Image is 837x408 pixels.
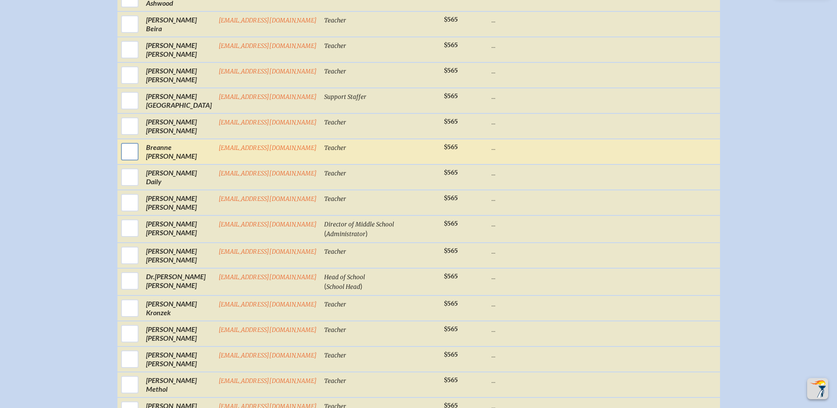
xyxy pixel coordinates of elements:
span: $565 [444,300,458,307]
a: [EMAIL_ADDRESS][DOMAIN_NAME] [219,119,317,126]
a: [EMAIL_ADDRESS][DOMAIN_NAME] [219,377,317,385]
a: [EMAIL_ADDRESS][DOMAIN_NAME] [219,170,317,177]
td: [PERSON_NAME] [PERSON_NAME] [143,37,215,62]
span: $565 [444,247,458,255]
p: ... [491,219,555,228]
a: [EMAIL_ADDRESS][DOMAIN_NAME] [219,273,317,281]
span: Teacher [324,326,346,334]
span: Teacher [324,170,346,177]
td: [PERSON_NAME] [PERSON_NAME] [143,113,215,139]
a: [EMAIL_ADDRESS][DOMAIN_NAME] [219,326,317,334]
td: [PERSON_NAME] [PERSON_NAME] [143,268,215,295]
span: Head of School [324,273,365,281]
td: [PERSON_NAME] [PERSON_NAME] [143,62,215,88]
span: $565 [444,118,458,125]
span: $565 [444,376,458,384]
td: [PERSON_NAME] Beira [143,11,215,37]
a: [EMAIL_ADDRESS][DOMAIN_NAME] [219,144,317,152]
p: ... [491,41,555,50]
span: Teacher [324,42,346,50]
span: Teacher [324,377,346,385]
td: [PERSON_NAME] [PERSON_NAME] [143,215,215,243]
span: $565 [444,41,458,49]
span: $565 [444,325,458,333]
p: ... [491,194,555,203]
span: $565 [444,92,458,100]
td: [PERSON_NAME] [GEOGRAPHIC_DATA] [143,88,215,113]
a: [EMAIL_ADDRESS][DOMAIN_NAME] [219,301,317,308]
a: [EMAIL_ADDRESS][DOMAIN_NAME] [219,93,317,101]
p: ... [491,168,555,177]
a: [EMAIL_ADDRESS][DOMAIN_NAME] [219,17,317,24]
td: Breanne [PERSON_NAME] [143,139,215,164]
span: ) [360,282,362,290]
span: $565 [444,169,458,176]
p: ... [491,247,555,255]
span: ) [366,229,368,237]
a: [EMAIL_ADDRESS][DOMAIN_NAME] [219,68,317,75]
p: ... [491,66,555,75]
td: [PERSON_NAME] [PERSON_NAME] [143,243,215,268]
p: ... [491,92,555,101]
p: ... [491,325,555,334]
span: Teacher [324,352,346,359]
span: $565 [444,273,458,280]
span: Teacher [324,144,346,152]
p: ... [491,143,555,152]
span: Director of Middle School [324,221,394,228]
span: $565 [444,220,458,227]
a: [EMAIL_ADDRESS][DOMAIN_NAME] [219,195,317,203]
span: Administrator [326,230,366,238]
button: Scroll Top [807,378,828,399]
td: [PERSON_NAME] Kronzek [143,295,215,321]
span: Teacher [324,17,346,24]
span: Dr. [146,272,155,280]
td: [PERSON_NAME] Methol [143,372,215,397]
span: ( [324,282,326,290]
span: $565 [444,67,458,74]
p: ... [491,376,555,385]
span: Teacher [324,195,346,203]
span: Teacher [324,68,346,75]
span: $565 [444,194,458,202]
span: Teacher [324,248,346,255]
span: Teacher [324,119,346,126]
span: Teacher [324,301,346,308]
span: $565 [444,16,458,23]
p: ... [491,117,555,126]
p: ... [491,15,555,24]
span: ( [324,229,326,237]
td: [PERSON_NAME] Daily [143,164,215,190]
td: [PERSON_NAME] [PERSON_NAME] [143,190,215,215]
span: $565 [444,143,458,151]
span: Support Staffer [324,93,366,101]
p: ... [491,350,555,359]
img: To the top [809,380,826,397]
span: School Head [326,283,360,291]
a: [EMAIL_ADDRESS][DOMAIN_NAME] [219,221,317,228]
a: [EMAIL_ADDRESS][DOMAIN_NAME] [219,352,317,359]
td: [PERSON_NAME] [PERSON_NAME] [143,321,215,346]
td: [PERSON_NAME] [PERSON_NAME] [143,346,215,372]
span: $565 [444,351,458,358]
p: ... [491,299,555,308]
a: [EMAIL_ADDRESS][DOMAIN_NAME] [219,248,317,255]
a: [EMAIL_ADDRESS][DOMAIN_NAME] [219,42,317,50]
p: ... [491,272,555,281]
